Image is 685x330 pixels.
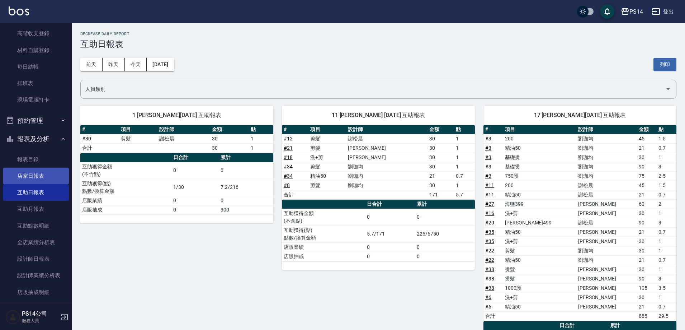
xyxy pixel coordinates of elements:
[485,276,494,282] a: #38
[576,125,637,134] th: 設計師
[427,181,454,190] td: 30
[637,181,657,190] td: 45
[637,199,657,209] td: 60
[576,227,637,237] td: [PERSON_NAME]
[485,285,494,291] a: #38
[308,162,346,171] td: 剪髮
[485,210,494,216] a: #16
[492,112,668,119] span: 17 [PERSON_NAME][DATE] 互助報表
[454,171,475,181] td: 0.7
[485,201,494,207] a: #27
[365,226,415,242] td: 5.7/171
[657,171,676,181] td: 2.5
[576,171,637,181] td: 劉珈均
[171,162,219,179] td: 0
[485,220,494,226] a: #20
[454,134,475,143] td: 1
[119,134,158,143] td: 剪髮
[503,199,576,209] td: 海鹽399
[657,218,676,227] td: 3
[485,257,494,263] a: #22
[485,294,491,300] a: #6
[657,199,676,209] td: 2
[576,143,637,153] td: 劉珈均
[282,242,365,252] td: 店販業績
[346,162,427,171] td: 劉珈均
[171,153,219,162] th: 日合計
[282,200,475,261] table: a dense table
[282,209,365,226] td: 互助獲得金額 (不含點)
[485,173,491,179] a: #3
[308,125,346,134] th: 項目
[503,125,576,134] th: 項目
[637,209,657,218] td: 30
[576,274,637,283] td: [PERSON_NAME]
[219,196,273,205] td: 0
[657,237,676,246] td: 1
[119,125,158,134] th: 項目
[637,134,657,143] td: 45
[3,25,69,42] a: 高階收支登錄
[637,293,657,302] td: 30
[657,274,676,283] td: 3
[157,125,210,134] th: 設計師
[346,143,427,153] td: [PERSON_NAME]
[657,190,676,199] td: 0.7
[427,153,454,162] td: 30
[503,227,576,237] td: 精油50
[282,125,475,200] table: a dense table
[290,112,466,119] span: 11 [PERSON_NAME] [DATE] 互助報表
[576,293,637,302] td: [PERSON_NAME]
[3,218,69,234] a: 互助點數明細
[657,134,676,143] td: 1.5
[454,125,475,134] th: 點
[657,265,676,274] td: 1
[503,255,576,265] td: 精油50
[637,283,657,293] td: 105
[282,190,308,199] td: 合計
[346,153,427,162] td: [PERSON_NAME]
[576,302,637,311] td: [PERSON_NAME]
[219,179,273,196] td: 7.2/216
[503,218,576,227] td: [PERSON_NAME]499
[80,143,119,153] td: 合計
[3,301,69,317] a: 費用分析表
[249,143,273,153] td: 1
[637,255,657,265] td: 21
[576,237,637,246] td: [PERSON_NAME]
[576,162,637,171] td: 劉珈均
[308,134,346,143] td: 剪髮
[657,255,676,265] td: 0.7
[657,311,676,321] td: 29.5
[637,311,657,321] td: 885
[284,164,293,169] a: #34
[485,238,494,244] a: #35
[308,181,346,190] td: 剪髮
[637,162,657,171] td: 90
[346,134,427,143] td: 謝松晨
[3,234,69,251] a: 全店業績分析表
[485,182,494,188] a: #11
[485,266,494,272] a: #38
[657,162,676,171] td: 3
[576,209,637,218] td: [PERSON_NAME]
[485,304,491,310] a: #6
[282,252,365,261] td: 店販抽成
[576,153,637,162] td: 劉珈均
[454,162,475,171] td: 1
[576,199,637,209] td: [PERSON_NAME]
[483,125,503,134] th: #
[576,134,637,143] td: 劉珈均
[282,125,308,134] th: #
[171,179,219,196] td: 1/30
[415,200,475,209] th: 累計
[210,125,249,134] th: 金額
[637,302,657,311] td: 21
[503,246,576,255] td: 剪髮
[503,181,576,190] td: 200
[3,75,69,92] a: 排班表
[503,171,576,181] td: 750護
[415,242,475,252] td: 0
[82,136,91,141] a: #30
[282,226,365,242] td: 互助獲得(點) 點數/換算金額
